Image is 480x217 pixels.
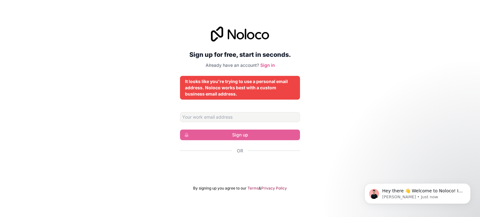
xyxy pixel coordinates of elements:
[206,62,259,68] span: Already have an account?
[193,186,247,191] span: By signing up you agree to our
[260,62,275,68] a: Sign in
[247,186,259,191] a: Terms
[261,186,287,191] a: Privacy Policy
[177,161,303,175] iframe: Sign in with Google Button
[180,112,300,122] input: Email address
[355,170,480,214] iframe: Intercom notifications message
[180,49,300,60] h2: Sign up for free, start in seconds.
[185,78,295,97] div: It looks like you're trying to use a personal email address. Noloco works best with a custom busi...
[259,186,261,191] span: &
[180,130,300,140] button: Sign up
[237,148,243,154] span: Or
